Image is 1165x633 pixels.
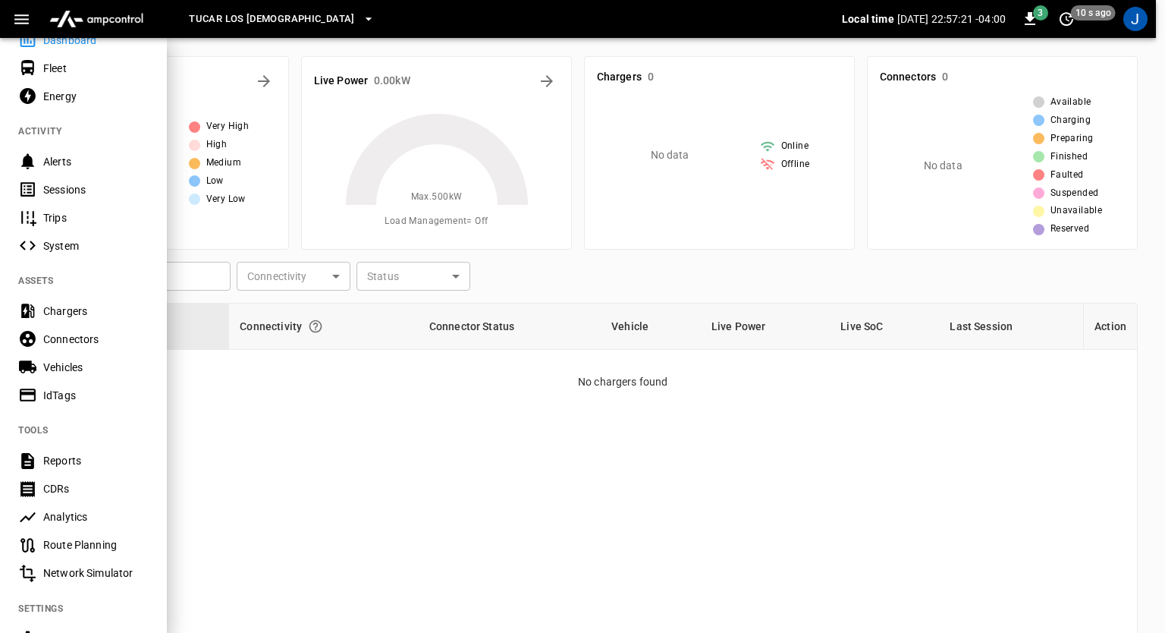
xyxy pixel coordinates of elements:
[43,332,149,347] div: Connectors
[189,11,354,28] span: TUCAR LOS [DEMOGRAPHIC_DATA]
[43,5,149,33] img: ampcontrol.io logo
[43,481,149,496] div: CDRs
[43,509,149,524] div: Analytics
[1071,5,1116,20] span: 10 s ago
[1054,7,1079,31] button: set refresh interval
[43,89,149,104] div: Energy
[43,360,149,375] div: Vehicles
[43,154,149,169] div: Alerts
[43,210,149,225] div: Trips
[43,565,149,581] div: Network Simulator
[897,11,1006,27] p: [DATE] 22:57:21 -04:00
[1123,7,1148,31] div: profile-icon
[43,304,149,319] div: Chargers
[43,537,149,553] div: Route Planning
[43,238,149,254] div: System
[43,33,149,48] div: Dashboard
[43,182,149,197] div: Sessions
[842,11,894,27] p: Local time
[43,388,149,403] div: IdTags
[1033,5,1048,20] span: 3
[43,61,149,76] div: Fleet
[43,453,149,468] div: Reports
